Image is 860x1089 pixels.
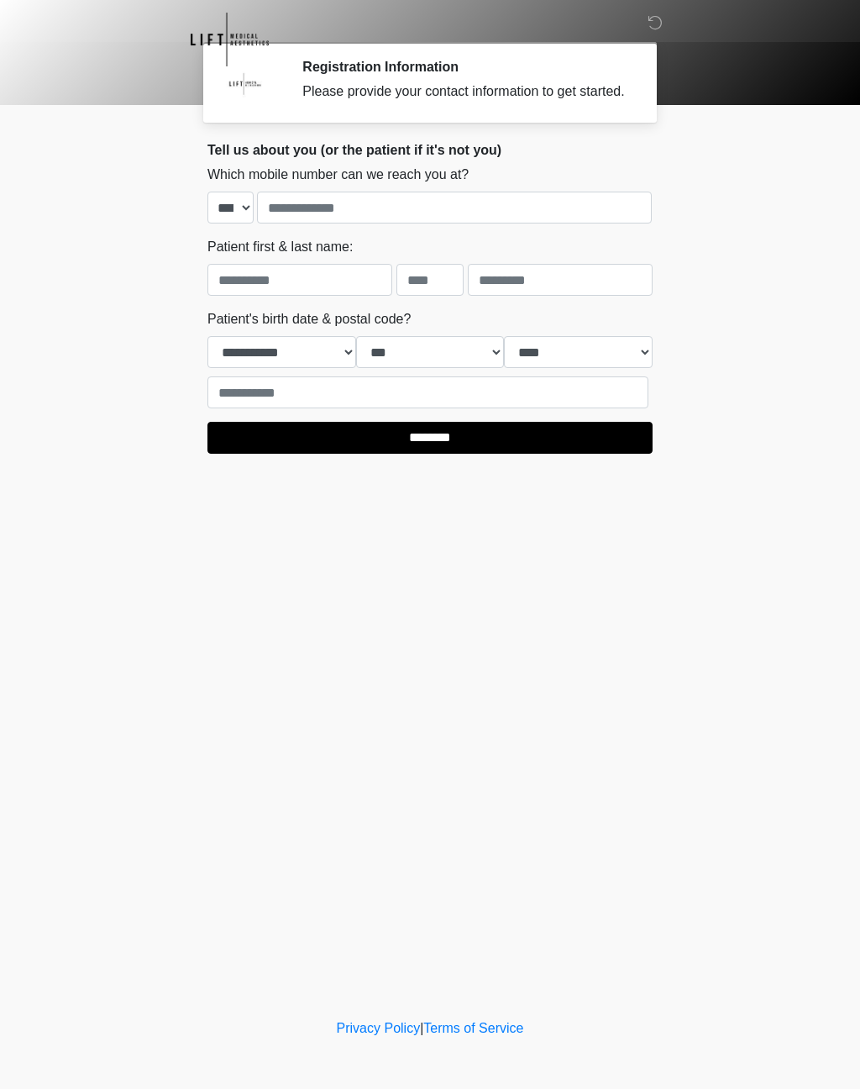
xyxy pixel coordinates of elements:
h2: Tell us about you (or the patient if it's not you) [207,142,653,158]
a: Privacy Policy [337,1021,421,1035]
label: Patient first & last name: [207,237,353,257]
img: Lift Medical Aesthetics Logo [191,13,269,66]
img: Agent Avatar [220,59,270,109]
div: Please provide your contact information to get started. [302,82,627,102]
a: | [420,1021,423,1035]
label: Which mobile number can we reach you at? [207,165,469,185]
label: Patient's birth date & postal code? [207,309,411,329]
a: Terms of Service [423,1021,523,1035]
